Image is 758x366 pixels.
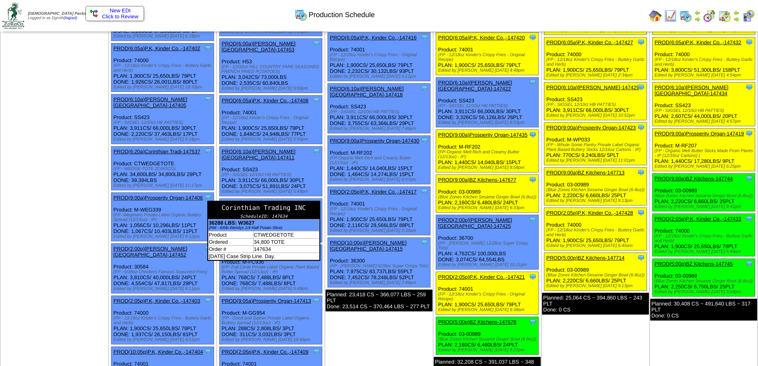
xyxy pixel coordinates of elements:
[113,195,203,201] a: PROD(9:00a)Prosperity Organ-147406
[328,187,431,235] div: Product: 74001 PLAN: 1,900CS / 25,650LBS / 79PLT DONE: 2,116CS / 28,566LBS / 88PLT
[421,188,429,196] img: Tooltip
[655,176,733,182] a: PROD(9:00a)BZ Kitchens-147744
[655,108,755,113] div: (FP - SIGSEL 12/10ct HB PATTIES)
[546,57,647,67] div: (FP - 12/18oz Kinder's Crispy Fries - Buttery Garlic and Herb)
[208,238,253,245] td: Ordered
[113,337,214,342] div: Edited by [PERSON_NAME] [DATE] 4:51pm
[542,293,649,315] div: Planned: 25,064 CS ~ 394,860 LBS ~ 243 PLT Done: 0 CS
[208,245,253,252] td: Order #
[111,244,214,294] div: Product: 30584 PLAN: 3,810CS / 40,000LBS / 24PLT DONE: 4,554CS / 47,817LBS / 29PLT
[529,273,537,281] img: Tooltip
[653,214,755,256] div: Product: 74000 PLAN: 1,900CS / 25,650LBS / 79PLT
[113,316,214,325] div: (FP - 12/18oz Kinder's Crispy Fries - Buttery Garlic and Herb)
[544,37,647,80] div: Product: 74000 PLAN: 1,900CS / 25,650LBS / 79PLT
[111,147,214,190] div: Product: CTWEDGETOTE PLAN: 34,800LBS / 34,800LBS / 29PLT DONE: 39,384LBS
[438,177,516,183] a: PROD(9:00a)BZ Kitchens-147677
[330,189,417,195] a: PROD(2:05p)P.K, Kinder Co.,-147417
[220,147,322,196] div: Product: SS423 PLAN: 3,911CS / 66,000LBS / 30PLT DONE: 3,075CS / 51,891LBS / 24PLT
[113,286,214,291] div: Edited by [PERSON_NAME] [DATE] 6:11pm
[312,297,320,305] img: Tooltip
[544,253,647,291] div: Product: 03-00989 PLAN: 2,220CS / 6,660LBS / 25PLT
[421,239,429,247] img: Tooltip
[438,206,538,210] div: Edited by [PERSON_NAME] [DATE] 6:33pm
[113,234,214,239] div: Edited by [PERSON_NAME] [DATE] 6:12pm
[679,10,692,22] img: calendarprod.gif
[222,98,308,104] a: PROD(6:05a)P.K, Kinder Co.,-147408
[745,174,753,182] img: Tooltip
[438,262,538,267] div: Edited by [PERSON_NAME] [DATE] 10:21pm
[113,149,200,155] a: PROD(6:20a)Corinthian Tradi-147537
[330,264,430,268] div: (FP - [PERSON_NAME] 6/28oz Super Crispy Tots)
[204,297,212,305] img: Tooltip
[546,158,647,163] div: Edited by [PERSON_NAME] [DATE] 11:01pm
[703,10,716,22] img: calendarblend.gif
[529,33,537,41] img: Tooltip
[664,10,677,22] img: line_graph.gif
[113,34,214,39] div: Edited by [PERSON_NAME] [DATE] 6:19pm
[113,45,200,51] a: PROD(6:05a)P.K, Kinder Co.,-147402
[529,176,537,184] img: Tooltip
[113,120,214,125] div: (FP - SIGSEL 12/10ct HB PATTIES)
[253,245,319,252] td: 147634
[438,337,538,342] div: (Blue Zones Kitchen Sesame Ginger Bowl (6-8oz))
[544,82,647,120] div: Product: SS423 PLAN: 3,911CS / 66,000LBS / 30PLT
[328,136,431,184] div: Product: M-RF202 PLAN: 1,440CS / 14,040LBS / 15PLT DONE: 1,464CS / 14,274LBS / 15PLT
[222,189,322,194] div: Edited by [PERSON_NAME] [DATE] 5:49pm
[655,149,755,158] div: (FP - Organic Melt Butter Sticks Made From Plants - IP (12/16oz Cartons) )
[655,119,755,124] div: Edited by [PERSON_NAME] [DATE] 4:57pm
[438,35,525,41] a: PROD(6:05a)P.K, Kinder Co.,-147420
[330,138,419,144] a: PROD(9:00a)Prosperity Organ-147430
[650,299,757,321] div: Planned: 30,408 CS ~ 491,640 LBS ~ 317 PLT Done: 0 CS
[111,193,214,241] div: Product: M-WEG339 PLAN: 1,056CS / 10,296LBS / 11PLT DONE: 1,067CS / 10,403LBS / 11PLT
[653,259,755,297] div: Product: 03-00989 PLAN: 2,250CS / 6,750LBS / 25PLT
[733,16,740,22] img: arrowright.gif
[113,213,214,222] div: (FP- Wegmans Private Label Organic Buttery Spread (12/13oz) - IP)
[330,110,430,114] div: (FP - SIGSEL 12/10ct HB PATTIES)
[637,38,645,46] img: Tooltip
[330,280,430,285] div: Edited by [PERSON_NAME] [DATE] 7:49pm
[330,35,417,41] a: PROD(6:05a)P.K, Kinder Co.,-147416
[546,210,633,216] a: PROD(2:05p)P.K, Kinder Co.,-147428
[546,243,647,248] div: Edited by [PERSON_NAME] [DATE] 6:45am
[436,317,539,355] div: Product: 03-00989 PLAN: 2,160CS / 6,480LBS / 24PLT
[222,298,311,304] a: PROD(9:05a)Prosperity Organ-147413
[312,200,320,207] img: Tooltip
[222,337,322,342] div: Edited by [PERSON_NAME] [DATE] 10:43pm
[438,120,538,125] div: Edited by [PERSON_NAME] [DATE] 8:53pm
[637,83,645,91] img: Tooltip
[546,125,636,131] a: PROD(9:00a)Prosperity Organ-147423
[655,39,741,45] a: PROD(6:05a)P.K, Kinder Co.,-147432
[529,131,537,139] img: Tooltip
[546,273,647,278] div: (Blue Zones Kitchen Sesame Ginger Bowl (6-8oz))
[745,83,753,91] img: Tooltip
[90,10,98,18] img: ediSmall.gif
[209,220,255,226] b: 36288 LBS: W3627
[438,80,512,92] a: PROD(6:10a)[PERSON_NAME][GEOGRAPHIC_DATA]-147422
[222,149,296,160] a: PROD(6:10a)[PERSON_NAME][GEOGRAPHIC_DATA]-147411
[546,73,647,78] div: Edited by [PERSON_NAME] [DATE] 2:34pm
[220,199,322,243] div: Product: CTWEDGETOTE PLAN: 34,800LBS / 34,800LBS / 29PLT DONE: 38,520LBS
[312,147,320,155] img: Tooltip
[438,104,538,108] div: (FP - SIGSEL 12/10ct HB PATTIES)
[204,95,212,103] img: Tooltip
[546,170,625,176] a: PROD(9:00a)BZ Kitchens-147713
[653,82,755,126] div: Product: SS423 PLAN: 2,607CS / 44,000LBS / 20PLT
[438,217,512,229] a: PROD(2:00p)[PERSON_NAME][GEOGRAPHIC_DATA]-147425
[529,216,537,224] img: Tooltip
[204,147,212,155] img: Tooltip
[653,129,755,171] div: Product: M-RF207 PLAN: 1,440CS / 17,280LBS / 9PLT
[655,131,744,137] a: PROD(9:00a)Prosperity Organ-147419
[328,238,431,288] div: Product: 36300 PLAN: 7,975CS / 83,737LBS / 55PLT DONE: 7,452CS / 78,246LBS / 52PLT
[733,10,740,16] img: arrowleft.gif
[222,115,322,125] div: (FP - 12/18oz Kinder's Crispy Fries - Original Recipe)
[220,245,322,294] div: Product: M-FC936 PLAN: 768CS / 7,488LBS / 8PLT DONE: 768CS / 7,488LBS / 8PLT
[655,290,755,294] div: Edited by [PERSON_NAME] [DATE] 5:04pm
[546,198,647,203] div: Edited by [PERSON_NAME] [DATE] 9:13pm
[312,96,320,104] img: Tooltip
[110,8,131,14] span: New EDI
[694,10,701,16] img: arrowleft.gif
[653,174,755,211] div: Product: 03-00989 PLAN: 2,220CS / 6,660LBS / 25PLT
[637,168,645,176] img: Tooltip
[438,132,528,138] a: PROD(9:00a)Prosperity Organ-147435
[253,238,319,245] td: 34,800 TOTE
